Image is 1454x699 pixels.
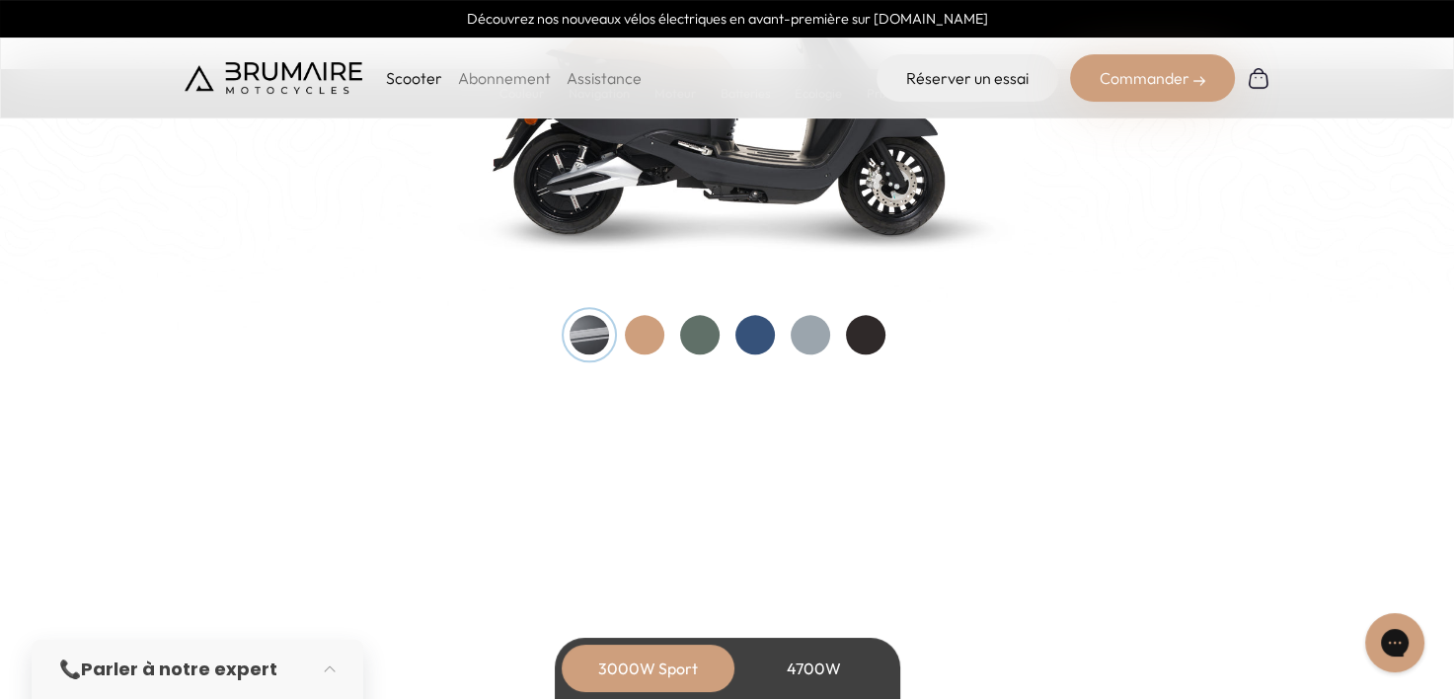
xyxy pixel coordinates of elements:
a: Abonnement [458,68,551,88]
img: right-arrow-2.png [1193,75,1205,87]
a: Réserver un essai [877,54,1058,102]
div: Commander [1070,54,1235,102]
div: 3000W Sport [570,645,727,692]
img: Brumaire Motocycles [185,62,362,94]
div: 4700W [735,645,893,692]
iframe: Gorgias live chat messenger [1355,606,1434,679]
a: Assistance [567,68,642,88]
img: Panier [1247,66,1270,90]
p: Scooter [386,66,442,90]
